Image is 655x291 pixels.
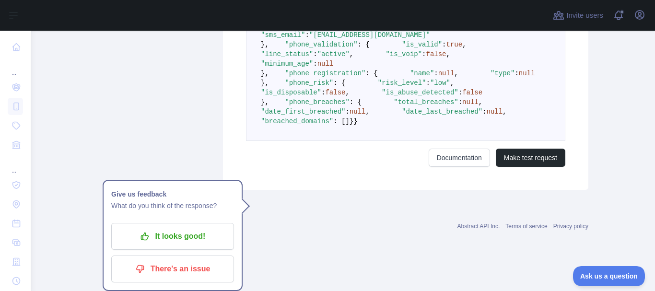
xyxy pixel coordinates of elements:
[261,60,313,68] span: "minimum_age"
[573,266,645,286] iframe: Toggle Customer Support
[365,108,369,116] span: ,
[426,50,446,58] span: false
[313,50,317,58] span: :
[446,41,463,48] span: true
[551,8,605,23] button: Invite users
[382,89,458,96] span: "is_abuse_detected"
[462,41,466,48] span: ,
[325,89,345,96] span: false
[345,108,349,116] span: :
[458,89,462,96] span: :
[503,108,506,116] span: ,
[111,188,234,200] h1: Give us feedback
[350,98,362,106] span: : {
[386,50,422,58] span: "is_voip"
[430,79,450,87] span: "low"
[434,70,438,77] span: :
[462,89,482,96] span: false
[402,41,442,48] span: "is_valid"
[305,31,309,39] span: :
[487,108,503,116] span: null
[261,70,269,77] span: },
[358,41,370,48] span: : {
[402,108,482,116] span: "date_last_breached"
[317,60,334,68] span: null
[519,70,535,77] span: null
[479,98,482,106] span: ,
[261,89,321,96] span: "is_disposable"
[515,70,518,77] span: :
[394,98,458,106] span: "total_breaches"
[462,98,479,106] span: null
[350,50,353,58] span: ,
[438,70,455,77] span: null
[429,149,490,167] a: Documentation
[313,60,317,68] span: :
[309,31,430,39] span: "[EMAIL_ADDRESS][DOMAIN_NAME]"
[378,79,426,87] span: "risk_level"
[457,223,500,230] a: Abstract API Inc.
[285,79,333,87] span: "phone_risk"
[261,31,305,39] span: "sms_email"
[8,155,23,175] div: ...
[285,98,349,106] span: "phone_breaches"
[345,89,349,96] span: ,
[317,50,350,58] span: "active"
[261,79,269,87] span: },
[365,70,377,77] span: : {
[261,117,333,125] span: "breached_domains"
[566,10,603,21] span: Invite users
[261,108,345,116] span: "date_first_breached"
[505,223,547,230] a: Terms of service
[261,41,269,48] span: },
[350,108,366,116] span: null
[350,117,353,125] span: }
[333,117,350,125] span: : []
[450,79,454,87] span: ,
[333,79,345,87] span: : {
[442,41,446,48] span: :
[410,70,434,77] span: "name"
[482,108,486,116] span: :
[321,89,325,96] span: :
[426,79,430,87] span: :
[496,149,565,167] button: Make test request
[422,50,426,58] span: :
[261,50,313,58] span: "line_status"
[454,70,458,77] span: ,
[285,41,357,48] span: "phone_validation"
[446,50,450,58] span: ,
[8,58,23,77] div: ...
[553,223,588,230] a: Privacy policy
[285,70,365,77] span: "phone_registration"
[261,98,269,106] span: },
[491,70,515,77] span: "type"
[353,117,357,125] span: }
[458,98,462,106] span: :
